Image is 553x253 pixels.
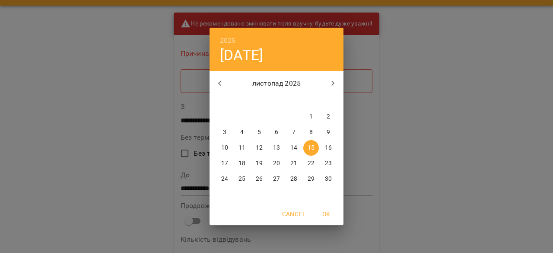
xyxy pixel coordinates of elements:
span: нд [321,96,336,105]
button: 25 [234,171,250,187]
button: 19 [251,156,267,171]
button: 30 [321,171,336,187]
button: 23 [321,156,336,171]
button: 4 [234,125,250,140]
span: вт [234,96,250,105]
button: 28 [286,171,302,187]
button: 26 [251,171,267,187]
button: 29 [303,171,319,187]
p: 26 [256,175,263,183]
p: 25 [238,175,245,183]
p: 7 [292,128,296,137]
p: листопад 2025 [230,78,323,89]
p: 17 [221,159,228,168]
p: 13 [273,144,280,152]
button: 14 [286,140,302,156]
span: ср [251,96,267,105]
button: 17 [217,156,232,171]
button: [DATE] [220,46,263,64]
p: 20 [273,159,280,168]
button: 3 [217,125,232,140]
p: 8 [309,128,313,137]
p: 18 [238,159,245,168]
p: 10 [221,144,228,152]
p: 15 [308,144,315,152]
button: 10 [217,140,232,156]
button: 2025 [220,35,236,47]
p: 21 [290,159,297,168]
button: 1 [303,109,319,125]
p: 30 [325,175,332,183]
p: 1 [309,112,313,121]
p: 14 [290,144,297,152]
p: 29 [308,175,315,183]
button: 6 [269,125,284,140]
button: 27 [269,171,284,187]
span: чт [269,96,284,105]
button: 9 [321,125,336,140]
button: 12 [251,140,267,156]
p: 3 [223,128,226,137]
button: Cancel [279,206,309,222]
button: OK [312,206,340,222]
button: 2 [321,109,336,125]
button: 20 [269,156,284,171]
span: пт [286,96,302,105]
span: OK [316,209,337,219]
p: 2 [327,112,330,121]
p: 27 [273,175,280,183]
p: 9 [327,128,330,137]
button: 8 [303,125,319,140]
p: 11 [238,144,245,152]
p: 22 [308,159,315,168]
p: 23 [325,159,332,168]
p: 6 [275,128,278,137]
button: 24 [217,171,232,187]
button: 13 [269,140,284,156]
p: 28 [290,175,297,183]
button: 18 [234,156,250,171]
button: 15 [303,140,319,156]
button: 16 [321,140,336,156]
p: 4 [240,128,244,137]
p: 5 [257,128,261,137]
p: 16 [325,144,332,152]
button: 7 [286,125,302,140]
button: 11 [234,140,250,156]
p: 12 [256,144,263,152]
button: 22 [303,156,319,171]
span: пн [217,96,232,105]
p: 24 [221,175,228,183]
p: 19 [256,159,263,168]
span: сб [303,96,319,105]
button: 5 [251,125,267,140]
button: 21 [286,156,302,171]
span: Cancel [282,209,305,219]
